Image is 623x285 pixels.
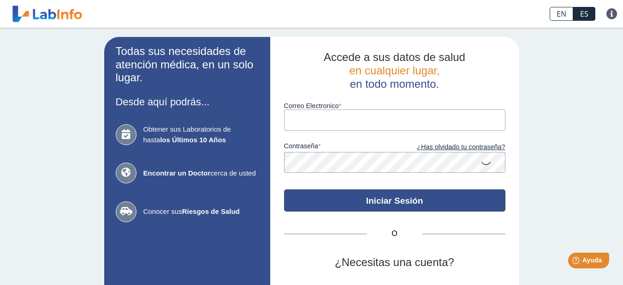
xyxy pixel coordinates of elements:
[143,168,259,179] span: cerca de usted
[284,142,395,152] label: contraseña
[116,96,259,108] h3: Desde aquí podrás...
[182,207,240,215] b: Riesgos de Salud
[116,45,259,85] h2: Todas sus necesidades de atención médica, en un solo lugar.
[324,51,465,63] span: Accede a sus datos de salud
[541,249,613,275] iframe: Help widget launcher
[143,124,259,145] span: Obtener sus Laboratorios de hasta
[395,142,505,152] a: ¿Has olvidado tu contraseña?
[143,169,211,177] b: Encontrar un Doctor
[367,228,422,239] span: O
[350,78,439,90] span: en todo momento.
[143,206,259,217] span: Conocer sus
[550,7,573,21] a: EN
[284,189,505,212] button: Iniciar Sesión
[349,64,439,77] span: en cualquier lugar,
[573,7,595,21] a: ES
[160,136,226,144] b: los Últimos 10 Años
[284,256,505,269] h2: ¿Necesitas una cuenta?
[284,102,505,109] label: Correo Electronico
